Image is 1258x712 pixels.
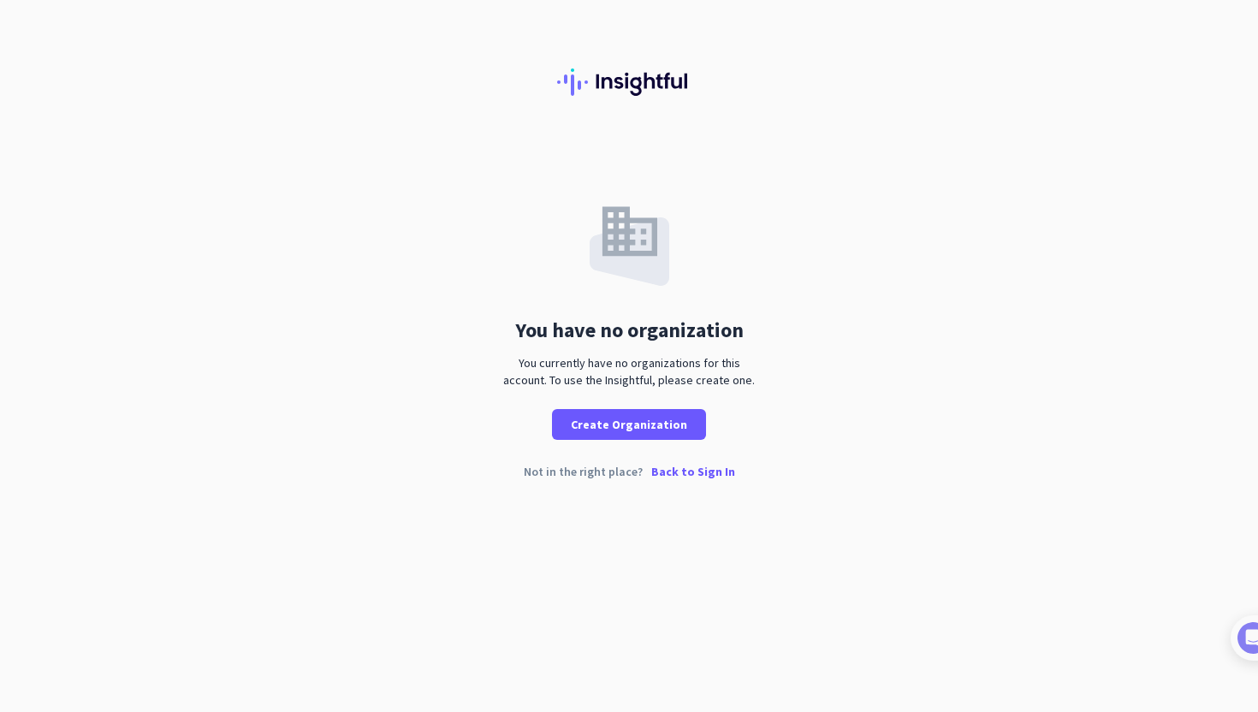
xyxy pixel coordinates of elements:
[552,409,706,440] button: Create Organization
[496,354,762,389] div: You currently have no organizations for this account. To use the Insightful, please create one.
[557,68,701,96] img: Insightful
[571,416,687,433] span: Create Organization
[651,466,735,478] p: Back to Sign In
[515,320,744,341] div: You have no organization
